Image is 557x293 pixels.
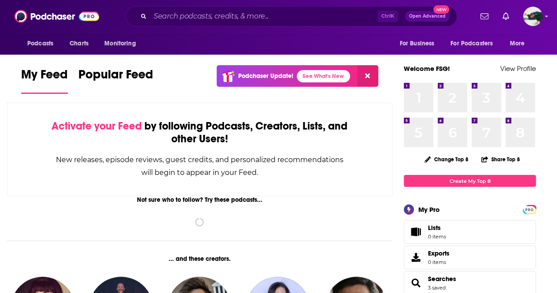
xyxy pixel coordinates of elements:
span: Podcasts [27,37,53,50]
span: Exports [407,251,424,263]
a: Lists [404,220,536,244]
a: Create My Top 8 [404,175,536,187]
div: Search podcasts, credits, & more... [126,6,457,26]
span: Charts [70,37,89,50]
a: Exports [404,245,536,269]
span: 0 items [428,234,446,240]
a: Searches [428,275,456,283]
button: Show profile menu [523,7,542,26]
span: Exports [428,249,450,257]
span: Popular Feed [78,67,153,87]
a: Show notifications dropdown [499,9,513,24]
span: My Feed [21,67,68,87]
span: Monitoring [104,37,136,50]
a: Welcome FSG! [404,64,450,73]
span: Open Advanced [409,14,446,19]
a: Charts [64,35,94,52]
span: Logged in as fsg.publicity [523,7,542,26]
a: My Feed [21,67,68,94]
a: See What's New [297,70,350,82]
button: open menu [21,35,65,52]
span: For Business [399,37,434,50]
div: by following Podcasts, Creators, Lists, and other Users! [52,120,348,145]
input: Search podcasts, credits, & more... [150,9,377,23]
span: Lists [428,224,441,232]
span: For Podcasters [450,37,493,50]
span: PRO [524,206,535,213]
a: View Profile [500,64,536,73]
a: Show notifications dropdown [477,9,492,24]
p: Podchaser Update! [238,72,293,80]
div: Not sure who to follow? Try these podcasts... [7,196,392,204]
button: open menu [393,35,445,52]
button: Open AdvancedNew [405,11,450,22]
div: ... and these creators. [7,255,392,263]
span: 0 items [428,259,450,265]
span: New [433,5,449,14]
button: open menu [504,35,536,52]
button: open menu [98,35,147,52]
button: Share Top 8 [481,151,520,168]
div: New releases, episode reviews, guest credits, and personalized recommendations will begin to appe... [52,153,348,179]
button: Change Top 8 [419,154,474,165]
span: More [510,37,525,50]
span: Activate your Feed [52,119,142,133]
button: open menu [445,35,505,52]
a: PRO [524,206,535,212]
img: Podchaser - Follow, Share and Rate Podcasts [15,8,99,25]
div: My Pro [418,205,440,214]
span: Ctrl K [377,11,398,22]
span: Lists [407,226,424,238]
span: Lists [428,224,446,232]
a: Searches [407,277,424,289]
a: Popular Feed [78,67,153,94]
a: 3 saved [428,285,446,291]
img: User Profile [523,7,542,26]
